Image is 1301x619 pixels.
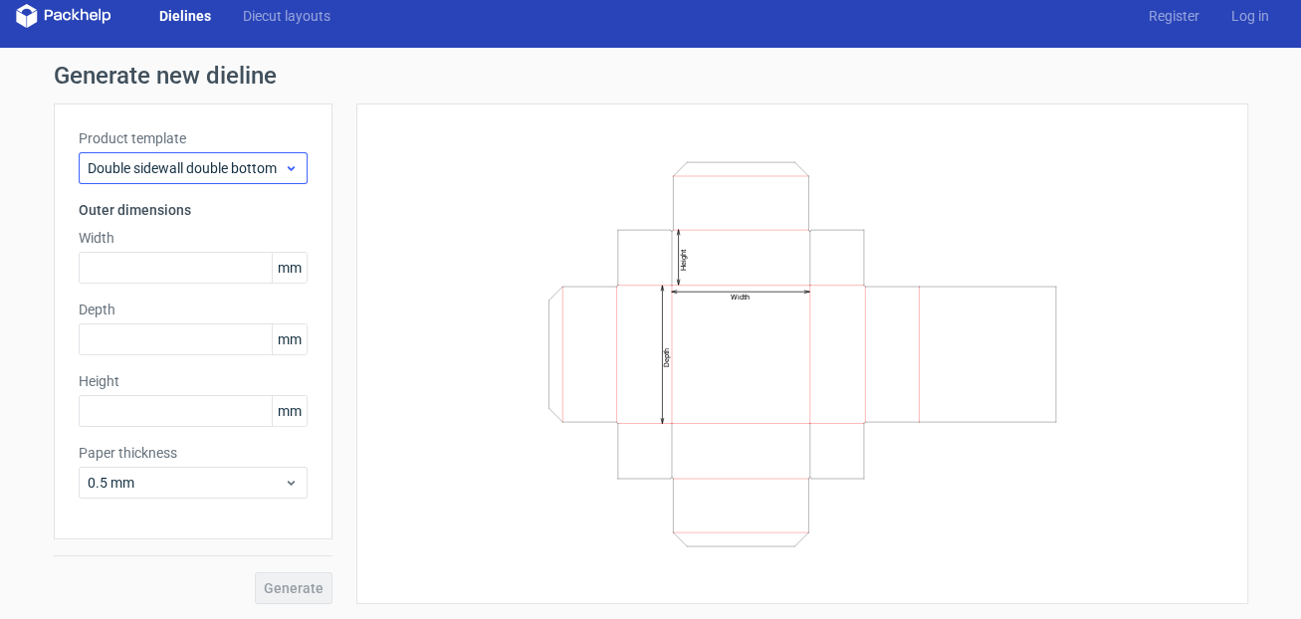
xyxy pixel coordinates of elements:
[54,64,1248,88] h1: Generate new dieline
[79,371,308,391] label: Height
[79,200,308,220] h3: Outer dimensions
[1133,6,1215,26] a: Register
[79,300,308,319] label: Depth
[1215,6,1285,26] a: Log in
[88,473,284,493] span: 0.5 mm
[662,347,671,366] text: Depth
[731,293,750,302] text: Width
[79,228,308,248] label: Width
[227,6,346,26] a: Diecut layouts
[678,248,687,270] text: Height
[272,253,307,283] span: mm
[272,396,307,426] span: mm
[272,324,307,354] span: mm
[88,158,284,178] span: Double sidewall double bottom
[79,128,308,148] label: Product template
[79,443,308,463] label: Paper thickness
[143,6,227,26] a: Dielines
